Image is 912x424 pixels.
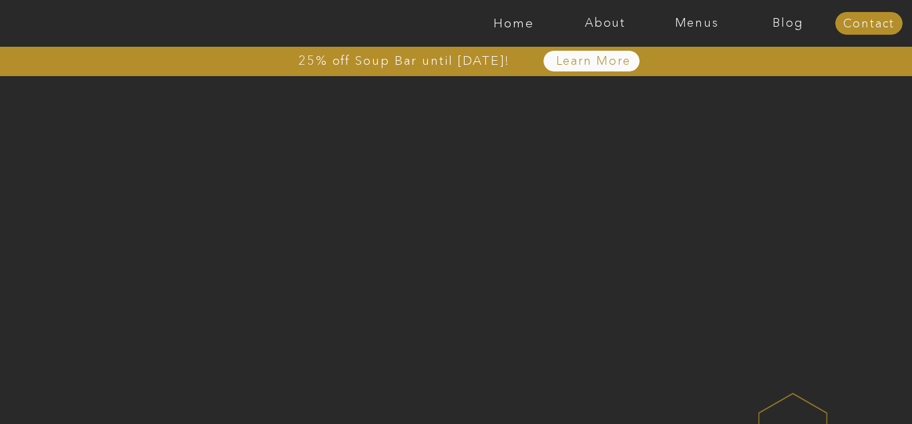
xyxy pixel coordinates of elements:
a: About [559,17,651,30]
a: Blog [742,17,834,30]
a: Learn More [525,55,662,68]
a: Menus [651,17,742,30]
a: 25% off Soup Bar until [DATE]! [250,54,558,67]
a: Contact [835,17,903,31]
a: Home [468,17,559,30]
